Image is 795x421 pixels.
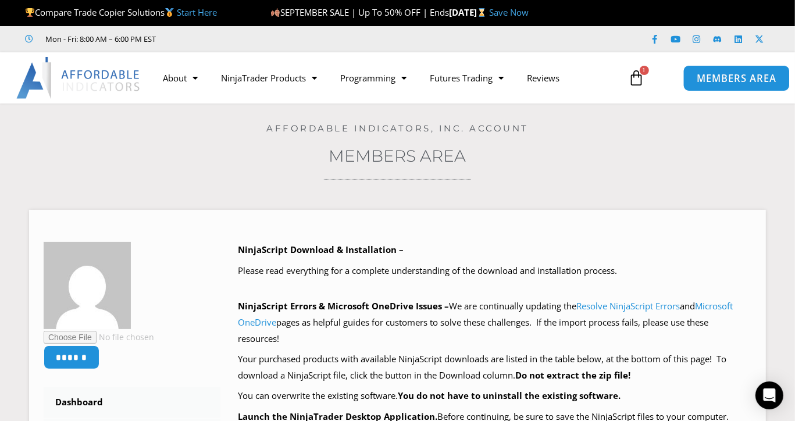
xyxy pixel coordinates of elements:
a: NinjaTrader Products [209,65,329,91]
a: Futures Trading [418,65,515,91]
img: ⌛ [477,8,486,17]
a: Affordable Indicators, Inc. Account [266,123,529,134]
strong: [DATE] [449,6,489,18]
img: 69db12f0b1c1ff2c1116ca113affd174943a56781548ab75b44f0d3632942425 [44,242,131,329]
img: 🍂 [271,8,280,17]
iframe: Customer reviews powered by Trustpilot [173,33,347,45]
a: Save Now [489,6,529,18]
p: Please read everything for a complete understanding of the download and installation process. [238,263,751,279]
a: Start Here [177,6,217,18]
nav: Menu [151,65,621,91]
a: MEMBERS AREA [683,65,789,91]
a: Reviews [515,65,571,91]
a: About [151,65,209,91]
b: NinjaScript Errors & Microsoft OneDrive Issues – [238,300,449,312]
p: Your purchased products with available NinjaScript downloads are listed in the table below, at th... [238,351,751,384]
img: LogoAI | Affordable Indicators – NinjaTrader [16,57,141,99]
a: Resolve NinjaScript Errors [576,300,680,312]
a: Programming [329,65,418,91]
div: Open Intercom Messenger [755,381,783,409]
b: NinjaScript Download & Installation – [238,244,404,255]
span: Compare Trade Copier Solutions [25,6,217,18]
span: MEMBERS AREA [696,73,776,83]
a: Dashboard [44,387,220,418]
span: Mon - Fri: 8:00 AM – 6:00 PM EST [43,32,156,46]
b: Do not extract the zip file! [515,369,630,381]
span: SEPTEMBER SALE | Up To 50% OFF | Ends [270,6,449,18]
p: We are continually updating the and pages as helpful guides for customers to solve these challeng... [238,298,751,347]
img: 🏆 [26,8,34,17]
a: Members Area [329,146,466,166]
span: 1 [640,66,649,75]
a: 1 [611,61,662,95]
a: Microsoft OneDrive [238,300,733,328]
b: You do not have to uninstall the existing software. [398,390,621,401]
p: You can overwrite the existing software. [238,388,751,404]
img: 🥇 [165,8,174,17]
